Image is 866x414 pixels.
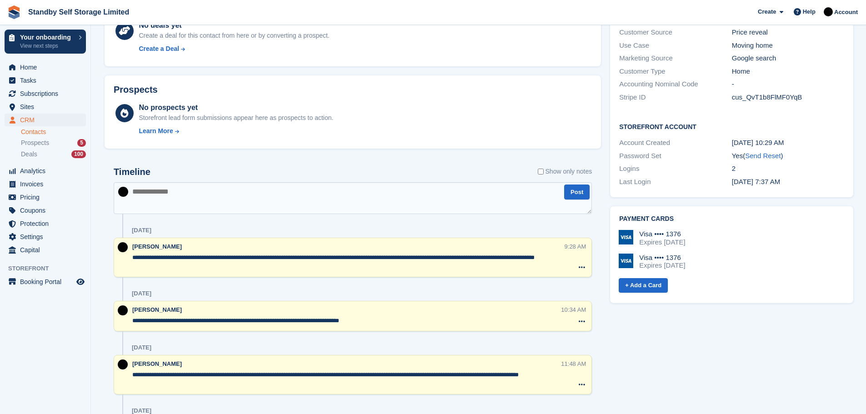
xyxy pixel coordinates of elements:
[619,66,731,77] div: Customer Type
[834,8,858,17] span: Account
[20,34,74,40] p: Your onboarding
[20,87,75,100] span: Subscriptions
[139,126,333,136] a: Learn More
[132,360,182,367] span: [PERSON_NAME]
[5,61,86,74] a: menu
[20,74,75,87] span: Tasks
[20,244,75,256] span: Capital
[118,359,128,369] img: Stephen Hambridge
[21,150,37,159] span: Deals
[77,139,86,147] div: 5
[21,138,86,148] a: Prospects 5
[619,92,731,103] div: Stripe ID
[118,305,128,315] img: Stephen Hambridge
[7,5,21,19] img: stora-icon-8386f47178a22dfd0bd8f6a31ec36ba5ce8667c1dd55bd0f319d3a0aa187defe.svg
[732,79,844,90] div: -
[21,128,86,136] a: Contacts
[5,87,86,100] a: menu
[732,92,844,103] div: cus_QvT1b8FlMF0YqB
[565,242,586,251] div: 9:28 AM
[564,185,590,200] button: Post
[824,7,833,16] img: Stephen Hambridge
[619,215,844,223] h2: Payment cards
[732,151,844,161] div: Yes
[5,217,86,230] a: menu
[20,191,75,204] span: Pricing
[20,61,75,74] span: Home
[561,359,586,368] div: 11:48 AM
[619,138,731,148] div: Account Created
[5,204,86,217] a: menu
[25,5,133,20] a: Standby Self Storage Limited
[139,44,179,54] div: Create a Deal
[114,85,158,95] h2: Prospects
[71,150,86,158] div: 100
[639,261,685,269] div: Expires [DATE]
[619,151,731,161] div: Password Set
[538,167,544,176] input: Show only notes
[20,275,75,288] span: Booking Portal
[139,126,173,136] div: Learn More
[132,344,151,351] div: [DATE]
[639,254,685,262] div: Visa •••• 1376
[619,254,633,268] img: Visa Logo
[732,178,780,185] time: 2024-09-28 06:37:57 UTC
[619,40,731,51] div: Use Case
[139,20,329,31] div: No deals yet
[132,306,182,313] span: [PERSON_NAME]
[20,100,75,113] span: Sites
[732,40,844,51] div: Moving home
[8,264,90,273] span: Storefront
[139,113,333,123] div: Storefront lead form submissions appear here as prospects to action.
[21,139,49,147] span: Prospects
[803,7,816,16] span: Help
[5,100,86,113] a: menu
[538,167,592,176] label: Show only notes
[20,204,75,217] span: Coupons
[619,53,731,64] div: Marketing Source
[20,42,74,50] p: View next steps
[139,102,333,113] div: No prospects yet
[745,152,781,160] a: Send Reset
[114,167,150,177] h2: Timeline
[5,178,86,190] a: menu
[132,227,151,234] div: [DATE]
[21,150,86,159] a: Deals 100
[132,290,151,297] div: [DATE]
[20,165,75,177] span: Analytics
[5,244,86,256] a: menu
[758,7,776,16] span: Create
[639,230,685,238] div: Visa •••• 1376
[5,191,86,204] a: menu
[732,27,844,38] div: Price reveal
[619,278,668,293] a: + Add a Card
[619,79,731,90] div: Accounting Nominal Code
[139,31,329,40] div: Create a deal for this contact from here or by converting a prospect.
[5,30,86,54] a: Your onboarding View next steps
[20,114,75,126] span: CRM
[639,238,685,246] div: Expires [DATE]
[619,177,731,187] div: Last Login
[20,178,75,190] span: Invoices
[118,187,128,197] img: Stephen Hambridge
[5,114,86,126] a: menu
[732,66,844,77] div: Home
[118,242,128,252] img: Stephen Hambridge
[132,243,182,250] span: [PERSON_NAME]
[743,152,783,160] span: ( )
[5,230,86,243] a: menu
[732,138,844,148] div: [DATE] 10:29 AM
[619,164,731,174] div: Logins
[619,230,633,244] img: Visa Logo
[732,53,844,64] div: Google search
[20,217,75,230] span: Protection
[5,165,86,177] a: menu
[5,74,86,87] a: menu
[619,122,844,131] h2: Storefront Account
[75,276,86,287] a: Preview store
[5,275,86,288] a: menu
[20,230,75,243] span: Settings
[619,27,731,38] div: Customer Source
[732,164,844,174] div: 2
[139,44,329,54] a: Create a Deal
